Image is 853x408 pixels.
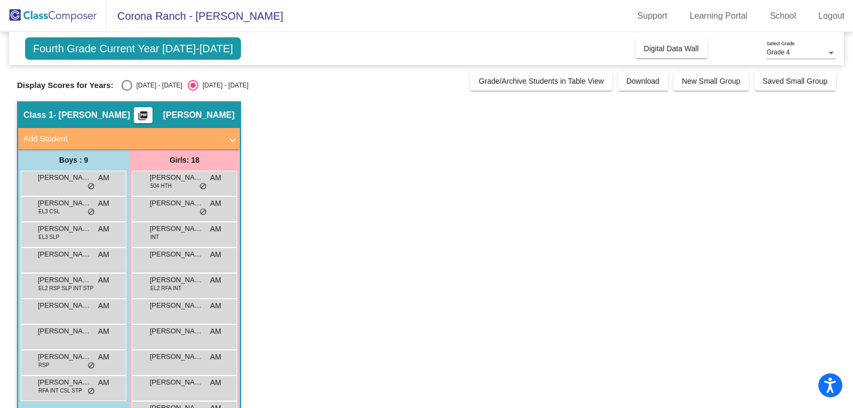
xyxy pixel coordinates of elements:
span: Corona Ranch - [PERSON_NAME] [107,7,283,25]
span: [PERSON_NAME] [38,223,91,234]
span: AM [98,198,109,209]
span: Download [626,77,659,85]
span: [PERSON_NAME] [38,300,91,311]
button: Download [618,71,668,91]
span: do_not_disturb_alt [87,182,95,191]
span: AM [210,351,221,363]
span: [PERSON_NAME] [38,351,91,362]
button: New Small Group [673,71,749,91]
span: AM [210,326,221,337]
span: EL2 RSP SLP INT STP [38,284,93,292]
span: AM [210,377,221,388]
span: AM [210,223,221,235]
mat-expansion-panel-header: Add Student [18,128,240,149]
button: Digital Data Wall [635,39,707,58]
span: AM [210,249,221,260]
span: EL3 SLP [38,233,59,241]
span: [PERSON_NAME] [163,110,235,121]
span: [PERSON_NAME] [150,275,203,285]
div: Girls: 18 [129,149,240,171]
span: AM [98,377,109,388]
span: [PERSON_NAME] [150,300,203,311]
span: do_not_disturb_alt [87,387,95,396]
span: AM [98,326,109,337]
span: AM [98,300,109,311]
button: Print Students Details [134,107,152,123]
span: [PERSON_NAME] [38,326,91,337]
mat-panel-title: Add Student [23,133,222,145]
span: Fourth Grade Current Year [DATE]-[DATE] [25,37,241,60]
span: do_not_disturb_alt [87,208,95,217]
a: Logout [810,7,853,25]
span: AM [98,275,109,286]
span: AM [98,223,109,235]
span: [PERSON_NAME] [150,223,203,234]
span: [PERSON_NAME] [150,326,203,337]
span: EL2 RFA INT [150,284,181,292]
span: [PERSON_NAME] [150,198,203,209]
span: [PERSON_NAME] [38,198,91,209]
span: INT [150,233,159,241]
div: Boys : 9 [18,149,129,171]
span: AM [210,172,221,183]
span: [PERSON_NAME] [38,249,91,260]
span: do_not_disturb_alt [199,208,207,217]
span: AM [210,275,221,286]
span: [PERSON_NAME] [38,377,91,388]
mat-radio-group: Select an option [122,80,248,91]
mat-icon: picture_as_pdf [136,110,149,125]
span: AM [98,249,109,260]
span: [PERSON_NAME] [150,351,203,362]
span: Digital Data Wall [644,44,699,53]
span: AM [98,172,109,183]
span: RSP [38,361,50,369]
span: [PERSON_NAME] [150,172,203,183]
span: Class 1 [23,110,53,121]
a: Support [629,7,676,25]
span: RFA INT CSL STP [38,387,82,395]
span: Grade 4 [767,49,790,56]
span: AM [98,351,109,363]
span: EL3 CSL [38,207,60,215]
span: Display Scores for Years: [17,81,114,90]
a: School [761,7,804,25]
span: [PERSON_NAME] [38,172,91,183]
span: do_not_disturb_alt [87,362,95,370]
a: Learning Portal [681,7,757,25]
span: [PERSON_NAME] [150,377,203,388]
span: - [PERSON_NAME] [53,110,130,121]
span: 504 HTH [150,182,172,190]
span: AM [210,300,221,311]
span: New Small Group [682,77,741,85]
div: [DATE] - [DATE] [198,81,248,90]
span: [PERSON_NAME] [150,249,203,260]
span: AM [210,198,221,209]
span: Saved Small Group [763,77,827,85]
span: [PERSON_NAME] [38,275,91,285]
span: do_not_disturb_alt [199,182,207,191]
button: Saved Small Group [754,71,836,91]
span: Grade/Archive Students in Table View [479,77,604,85]
button: Grade/Archive Students in Table View [470,71,613,91]
div: [DATE] - [DATE] [132,81,182,90]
